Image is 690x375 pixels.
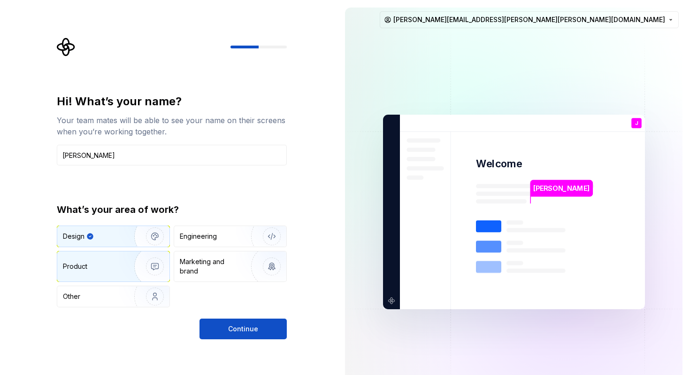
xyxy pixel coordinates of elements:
[63,232,84,241] div: Design
[57,94,287,109] div: Hi! What’s your name?
[199,319,287,339] button: Continue
[180,257,243,276] div: Marketing and brand
[380,11,679,28] button: [PERSON_NAME][EMAIL_ADDRESS][PERSON_NAME][PERSON_NAME][DOMAIN_NAME]
[57,38,76,56] svg: Supernova Logo
[57,203,287,216] div: What’s your area of work?
[393,15,665,24] span: [PERSON_NAME][EMAIL_ADDRESS][PERSON_NAME][PERSON_NAME][DOMAIN_NAME]
[63,292,80,301] div: Other
[533,183,590,194] p: [PERSON_NAME]
[57,145,287,165] input: Han Solo
[57,115,287,137] div: Your team mates will be able to see your name on their screens when you’re working together.
[228,324,258,334] span: Continue
[63,262,87,271] div: Product
[476,157,522,171] p: Welcome
[635,121,637,126] p: J
[180,232,217,241] div: Engineering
